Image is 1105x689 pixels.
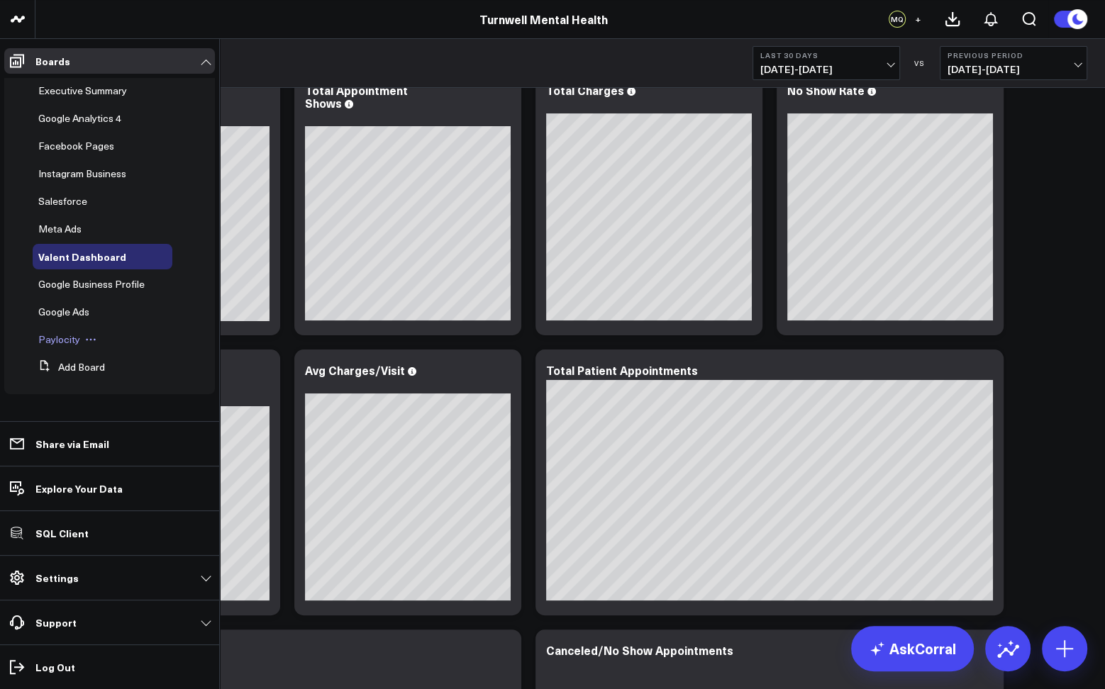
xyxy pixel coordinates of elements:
[38,113,121,124] a: Google Analytics 4
[38,277,145,291] span: Google Business Profile
[38,222,82,235] span: Meta Ads
[907,59,933,67] div: VS
[38,306,89,318] a: Google Ads
[35,483,123,494] p: Explore Your Data
[787,82,865,98] div: No Show Rate
[38,139,114,152] span: Facebook Pages
[948,51,1079,60] b: Previous Period
[38,85,127,96] a: Executive Summary
[546,362,698,378] div: Total Patient Appointments
[35,617,77,628] p: Support
[38,168,126,179] a: Instagram Business
[38,167,126,180] span: Instagram Business
[305,82,408,111] div: Total Appointment Shows
[546,642,733,658] div: Canceled/No Show Appointments
[38,84,127,97] span: Executive Summary
[38,305,89,318] span: Google Ads
[760,51,892,60] b: Last 30 Days
[38,334,80,345] a: Paylocity
[38,250,126,264] span: Valent Dashboard
[753,46,900,80] button: Last 30 Days[DATE]-[DATE]
[35,527,89,539] p: SQL Client
[38,223,82,235] a: Meta Ads
[546,82,624,98] div: Total Charges
[915,14,921,24] span: +
[38,196,87,207] a: Salesforce
[4,654,215,680] a: Log Out
[35,661,75,673] p: Log Out
[909,11,926,28] button: +
[4,520,215,546] a: SQL Client
[38,279,145,290] a: Google Business Profile
[851,626,974,671] a: AskCorral
[38,140,114,152] a: Facebook Pages
[38,194,87,208] span: Salesforce
[38,332,80,346] span: Paylocity
[948,64,1079,75] span: [DATE] - [DATE]
[760,64,892,75] span: [DATE] - [DATE]
[35,438,109,449] p: Share via Email
[35,55,70,67] p: Boards
[33,354,105,380] button: Add Board
[35,572,79,583] p: Settings
[940,46,1087,80] button: Previous Period[DATE]-[DATE]
[889,11,906,28] div: MQ
[479,11,608,27] a: Turnwell Mental Health
[38,251,126,262] a: Valent Dashboard
[305,362,405,378] div: Avg Charges/Visit
[38,111,121,125] span: Google Analytics 4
